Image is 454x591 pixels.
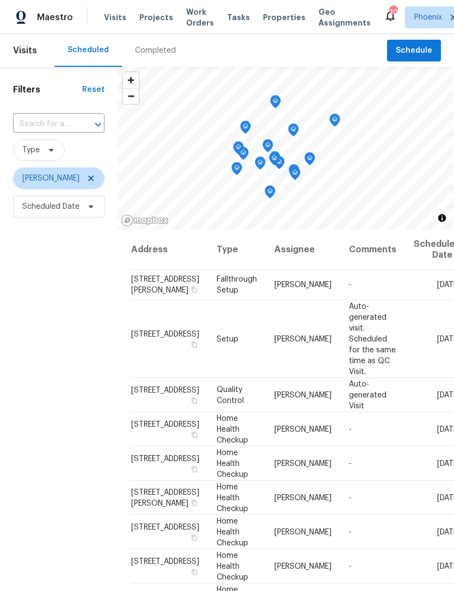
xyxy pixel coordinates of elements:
div: Map marker [329,114,340,130]
span: Home Health Checkup [217,551,248,581]
span: [PERSON_NAME] [274,562,332,570]
span: [STREET_ADDRESS] [131,386,199,394]
span: [STREET_ADDRESS] [131,523,199,531]
div: Map marker [233,141,244,158]
span: Geo Assignments [318,7,371,28]
span: Phoenix [414,12,442,23]
div: Completed [135,45,176,56]
h1: Filters [13,84,82,95]
span: [PERSON_NAME] [274,335,332,343]
div: Reset [82,84,105,95]
button: Open [90,117,106,132]
button: Copy Address [189,339,199,349]
input: Search for an address... [13,116,74,133]
span: [PERSON_NAME] [274,425,332,433]
span: Home Health Checkup [217,449,248,478]
span: Visits [13,39,37,63]
span: Setup [217,335,238,343]
span: - [349,528,352,536]
button: Copy Address [189,497,199,507]
span: - [349,494,352,501]
a: Mapbox homepage [121,214,169,227]
span: [STREET_ADDRESS] [131,420,199,428]
span: - [349,281,352,289]
span: Home Health Checkup [217,414,248,444]
span: [STREET_ADDRESS][PERSON_NAME] [131,276,199,294]
span: Type [22,145,40,155]
span: [PERSON_NAME] [274,391,332,399]
div: Map marker [238,147,249,164]
span: Tasks [227,14,250,21]
span: Projects [139,12,173,23]
span: [STREET_ADDRESS] [131,557,199,565]
div: Map marker [231,162,242,179]
span: Scheduled Date [22,201,79,212]
div: Scheduled [68,45,109,55]
div: Map marker [289,164,299,181]
span: - [349,459,352,467]
span: [STREET_ADDRESS] [131,330,199,338]
button: Copy Address [189,532,199,542]
span: Home Health Checkup [217,483,248,512]
span: Zoom out [123,89,139,104]
span: - [349,562,352,570]
span: [STREET_ADDRESS][PERSON_NAME] [131,488,199,507]
span: Toggle attribution [439,212,445,224]
span: [PERSON_NAME] [274,281,332,289]
span: Properties [263,12,305,23]
span: Auto-generated Visit [349,380,386,409]
div: Map marker [240,121,251,138]
span: Fallthrough Setup [217,276,257,294]
span: [PERSON_NAME] [274,528,332,536]
span: [PERSON_NAME] [274,494,332,501]
div: 20 [389,7,397,17]
button: Zoom out [123,88,139,104]
div: Map marker [265,185,275,202]
div: Map marker [290,167,300,184]
span: Schedule [396,44,432,58]
div: Map marker [269,152,280,169]
button: Copy Address [189,464,199,474]
div: Map marker [269,151,280,168]
button: Copy Address [189,285,199,295]
div: Map marker [304,152,315,169]
span: Quality Control [217,385,244,404]
span: - [349,425,352,433]
button: Copy Address [189,567,199,576]
button: Schedule [387,40,441,62]
button: Copy Address [189,430,199,439]
div: Map marker [288,123,299,140]
th: Address [131,230,208,270]
div: Map marker [255,157,266,173]
th: Type [208,230,266,270]
button: Copy Address [189,395,199,405]
div: Map marker [262,139,273,156]
span: Auto-generated visit. Scheduled for the same time as QC Visit. [349,302,396,375]
th: Comments [340,230,405,270]
span: Work Orders [186,7,214,28]
span: Home Health Checkup [217,517,248,546]
span: [PERSON_NAME] [274,459,332,467]
div: Map marker [270,95,281,112]
th: Assignee [266,230,340,270]
button: Toggle attribution [435,211,449,225]
span: [STREET_ADDRESS] [131,455,199,462]
button: Zoom in [123,72,139,88]
span: Maestro [37,12,73,23]
span: Visits [104,12,126,23]
span: [PERSON_NAME] [22,173,79,184]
